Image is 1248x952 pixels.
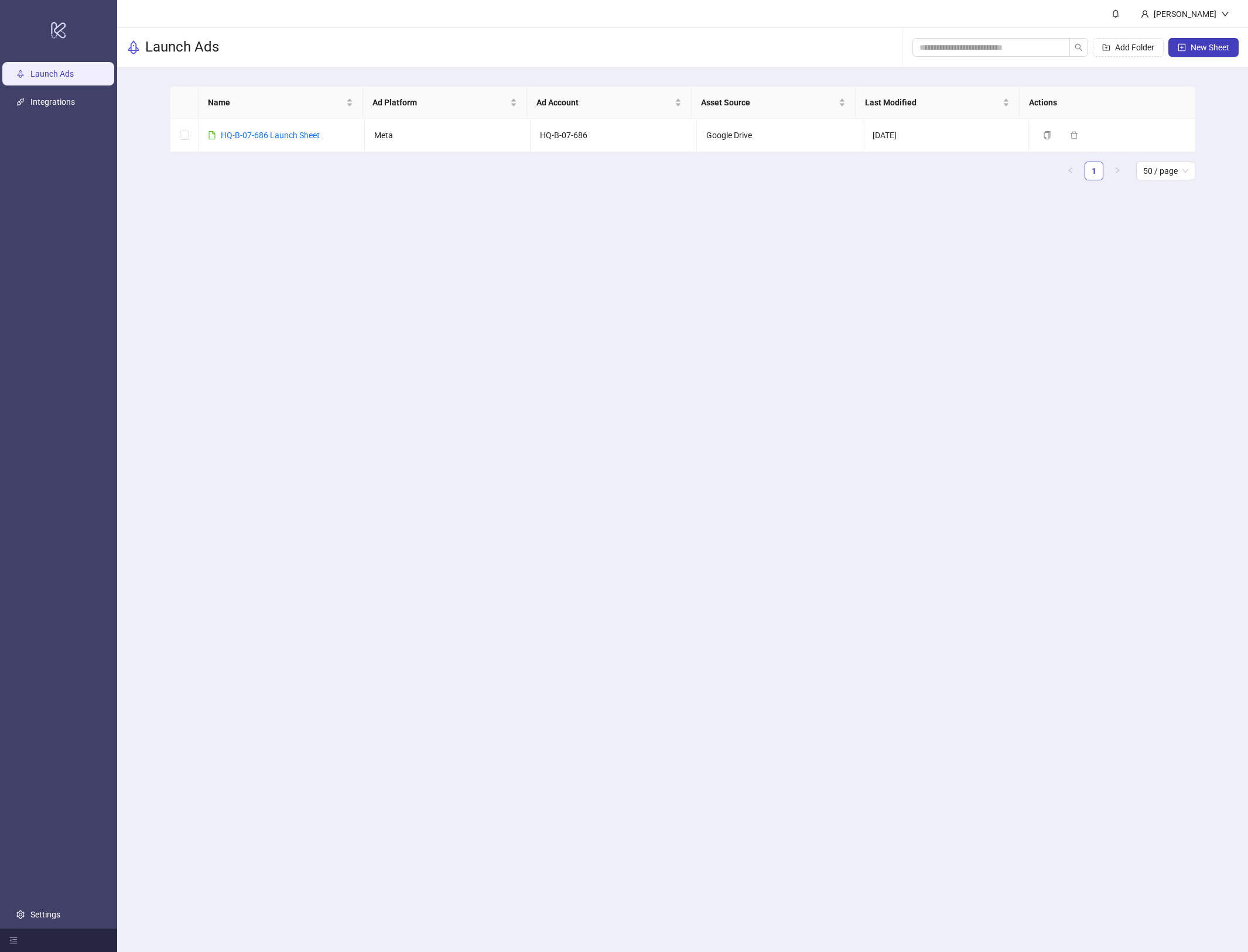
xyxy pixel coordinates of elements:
[1168,38,1239,57] button: New Sheet
[1085,162,1103,180] li: 1
[536,96,672,109] span: Ad Account
[30,910,60,919] a: Settings
[1020,87,1184,119] th: Actions
[1075,43,1083,52] span: search
[1067,167,1074,174] span: left
[692,87,856,119] th: Asset Source
[363,87,527,119] th: Ad Platform
[1115,43,1154,52] span: Add Folder
[30,97,75,107] a: Integrations
[1178,43,1186,52] span: plus-square
[9,936,18,944] span: menu-fold
[126,40,141,54] span: rocket
[863,119,1030,152] td: [DATE]
[372,96,508,109] span: Ad Platform
[1114,167,1121,174] span: right
[865,96,1000,109] span: Last Modified
[1093,38,1164,57] button: Add Folder
[1070,131,1078,139] span: delete
[208,96,343,109] span: Name
[1043,131,1051,139] span: copy
[701,96,836,109] span: Asset Source
[1112,9,1120,18] span: bell
[1085,162,1103,180] a: 1
[1141,10,1149,18] span: user
[527,87,691,119] th: Ad Account
[1061,162,1080,180] li: Previous Page
[1191,43,1229,52] span: New Sheet
[1149,8,1221,20] div: [PERSON_NAME]
[145,38,219,57] h3: Launch Ads
[531,119,697,152] td: HQ-B-07-686
[1143,162,1188,180] span: 50 / page
[30,69,74,78] a: Launch Ads
[365,119,531,152] td: Meta
[1061,162,1080,180] button: left
[1102,43,1110,52] span: folder-add
[208,131,216,139] span: file
[1108,162,1127,180] li: Next Page
[697,119,863,152] td: Google Drive
[199,87,363,119] th: Name
[856,87,1020,119] th: Last Modified
[221,131,320,140] a: HQ-B-07-686 Launch Sheet
[1136,162,1195,180] div: Page Size
[1108,162,1127,180] button: right
[1221,10,1229,18] span: down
